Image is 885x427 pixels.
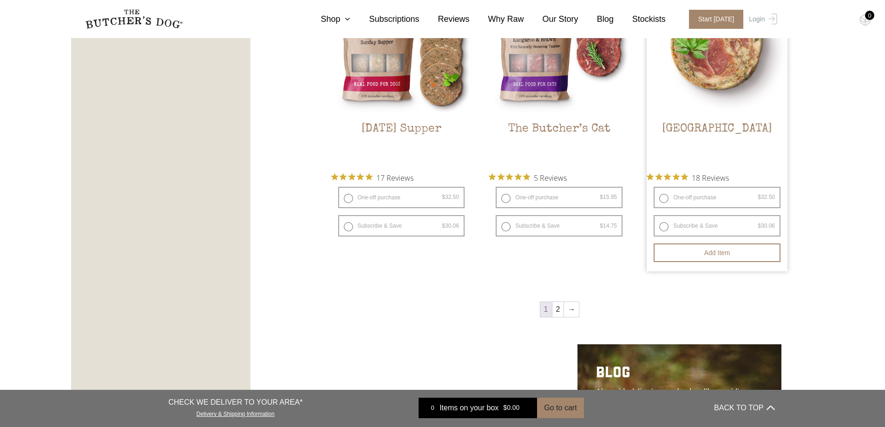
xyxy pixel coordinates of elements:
label: One-off purchase [496,187,623,208]
a: Start [DATE] [680,10,747,29]
span: $ [758,223,761,229]
p: CHECK WE DELIVER TO YOUR AREA* [168,397,302,408]
p: Adored Beast Apothecary is a line of all-natural pet products designed to support your dog’s heal... [357,386,510,427]
span: $ [600,194,603,200]
bdi: 30.06 [758,223,775,229]
span: Page 1 [540,302,552,317]
h2: [GEOGRAPHIC_DATA] [647,122,787,166]
span: $ [442,194,445,200]
div: 0 [426,403,439,413]
span: 5 Reviews [534,171,567,184]
label: One-off purchase [338,187,465,208]
h2: The Butcher’s Cat [489,122,629,166]
button: Rated 4.9 out of 5 stars from 17 reviews. Jump to reviews. [331,171,413,184]
a: Delivery & Shipping Information [197,408,275,417]
label: Subscribe & Save [338,215,465,236]
button: Rated 4.9 out of 5 stars from 18 reviews. Jump to reviews. [647,171,729,184]
bdi: 14.75 [600,223,617,229]
span: $ [600,223,603,229]
label: Subscribe & Save [654,215,780,236]
p: Alongside delivering raw food we like providing a dose of inspiring and informative content to ou... [596,386,749,417]
h2: [DATE] Supper [331,122,472,166]
button: Rated 5 out of 5 stars from 5 reviews. Jump to reviews. [489,171,567,184]
a: Reviews [420,13,470,26]
a: Why Raw [470,13,524,26]
span: 18 Reviews [692,171,729,184]
a: Page 2 [552,302,564,317]
span: $ [442,223,445,229]
span: Start [DATE] [689,10,744,29]
bdi: 0.00 [503,404,519,412]
bdi: 15.95 [600,194,617,200]
button: Add item [654,243,780,262]
h2: BLOG [596,363,749,386]
a: Subscriptions [350,13,419,26]
span: Items on your box [439,402,498,414]
div: 0 [865,11,874,20]
button: Go to cart [537,398,583,418]
button: BACK TO TOP [714,397,774,419]
img: TBD_Cart-Empty.png [859,14,871,26]
label: Subscribe & Save [496,215,623,236]
span: $ [503,404,507,412]
a: Login [747,10,777,29]
label: One-off purchase [654,187,780,208]
a: Our Story [524,13,578,26]
h2: APOTHECARY [357,363,510,386]
bdi: 32.50 [758,194,775,200]
bdi: 30.06 [442,223,459,229]
bdi: 32.50 [442,194,459,200]
a: Shop [302,13,350,26]
a: → [564,302,579,317]
span: 17 Reviews [376,171,413,184]
a: 0 Items on your box $0.00 [419,398,537,418]
a: Stockists [614,13,666,26]
span: $ [758,194,761,200]
a: Blog [578,13,614,26]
